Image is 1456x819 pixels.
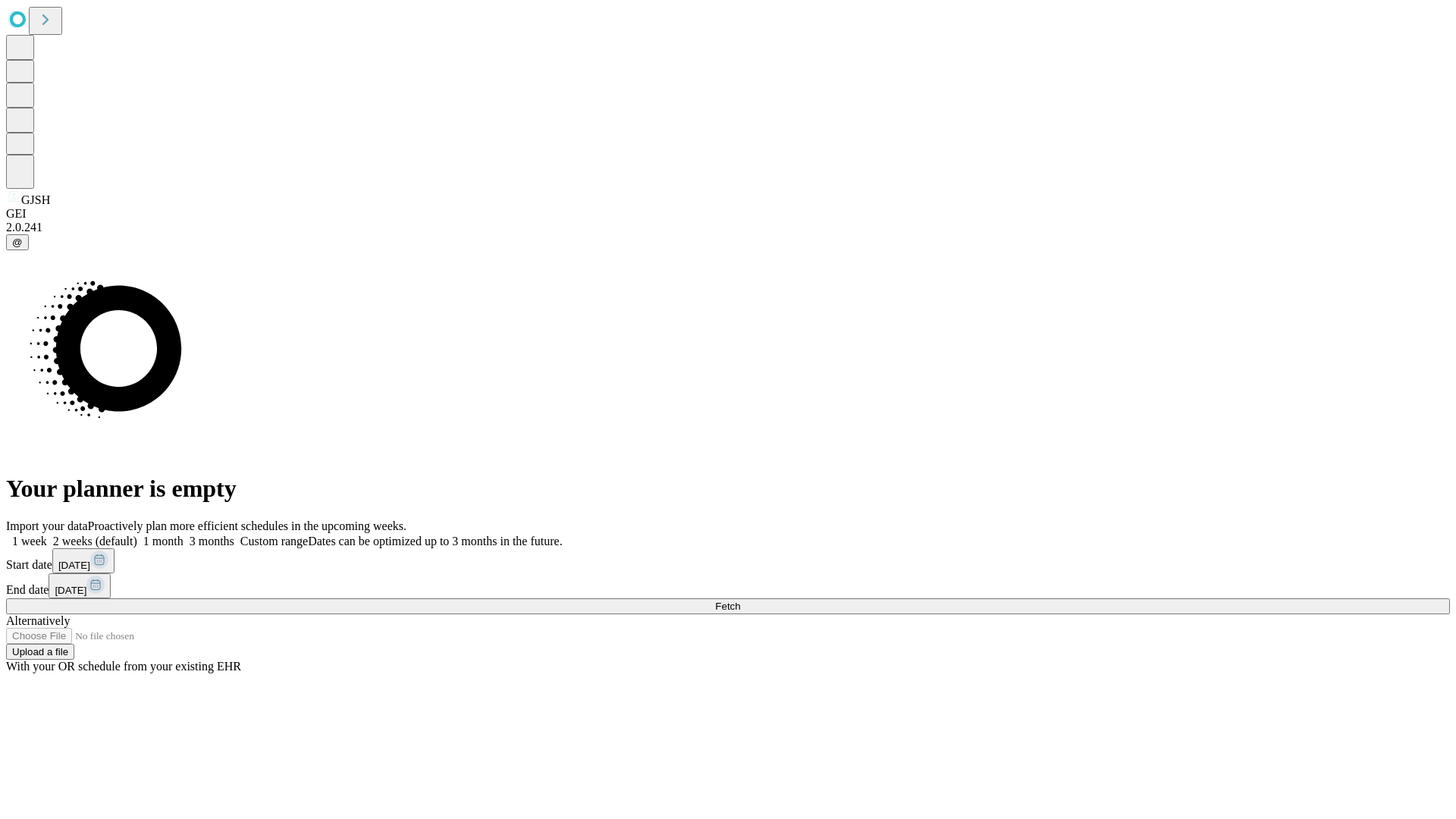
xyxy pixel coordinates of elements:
span: Dates can be optimized up to 3 months in the future. [308,535,562,548]
span: [DATE] [55,585,86,596]
button: @ [6,234,29,250]
div: 2.0.241 [6,221,1450,234]
div: GEI [6,207,1450,221]
span: 2 weeks (default) [53,535,137,548]
span: 1 week [12,535,47,548]
div: End date [6,573,1450,598]
span: Proactively plan more efficient schedules in the upcoming weeks. [88,519,406,532]
span: GJSH [21,193,50,206]
button: Fetch [6,598,1450,614]
button: Upload a file [6,644,74,660]
span: Alternatively [6,614,70,627]
span: @ [12,237,23,248]
h1: Your planner is empty [6,475,1450,503]
span: 3 months [190,535,234,548]
button: [DATE] [52,548,115,573]
span: With your OR schedule from your existing EHR [6,660,241,673]
span: Fetch [715,601,740,612]
span: 1 month [143,535,184,548]
span: Import your data [6,519,88,532]
button: [DATE] [49,573,111,598]
span: Custom range [240,535,308,548]
span: [DATE] [58,560,90,571]
div: Start date [6,548,1450,573]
